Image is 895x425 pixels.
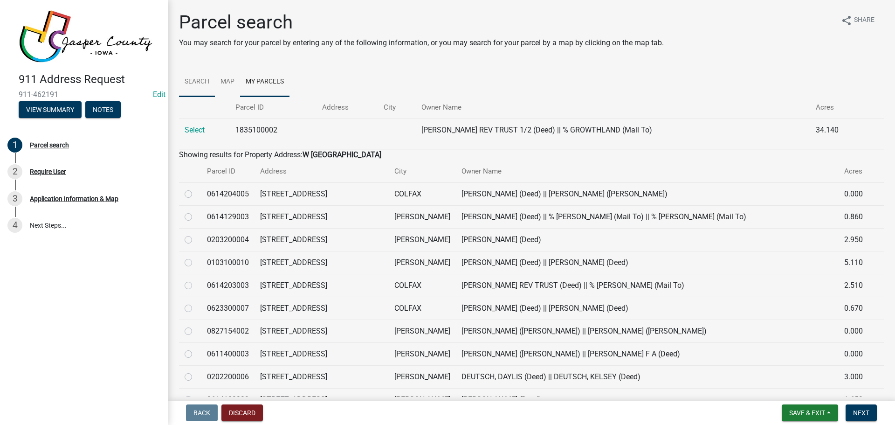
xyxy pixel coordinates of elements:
th: Parcel ID [230,97,317,118]
td: 0614203003 [201,274,255,297]
td: 34.140 [810,118,866,141]
td: DEUTSCH, DAYLIS (Deed) || DEUTSCH, KELSEY (Deed) [456,365,839,388]
p: You may search for your parcel by entering any of the following information, or you may search fo... [179,37,664,49]
td: 0202200006 [201,365,255,388]
wm-modal-confirm: Summary [19,106,82,114]
td: 3.000 [839,365,873,388]
td: [STREET_ADDRESS] [255,182,389,205]
td: 0.860 [839,205,873,228]
td: [PERSON_NAME] REV TRUST 1/2 (Deed) || % GROWTHLAND (Mail To) [416,118,810,141]
div: 1 [7,138,22,153]
td: [PERSON_NAME] [389,365,456,388]
td: [STREET_ADDRESS] [255,365,389,388]
td: 0.670 [839,297,873,320]
th: Address [255,160,389,182]
td: 2.510 [839,274,873,297]
td: [PERSON_NAME] (Deed) || [PERSON_NAME] (Deed) [456,251,839,274]
td: [PERSON_NAME] (Deed) [456,228,839,251]
h1: Parcel search [179,11,664,34]
img: Jasper County, Iowa [19,10,153,63]
td: [PERSON_NAME] [389,228,456,251]
td: [PERSON_NAME] [389,251,456,274]
td: 0203200004 [201,228,255,251]
td: [STREET_ADDRESS] [255,297,389,320]
td: 5.110 [839,251,873,274]
td: COLFAX [389,182,456,205]
th: Owner Name [416,97,810,118]
h4: 911 Address Request [19,73,160,86]
td: [PERSON_NAME] (Deed) || % [PERSON_NAME] (Mail To) || % [PERSON_NAME] (Mail To) [456,205,839,228]
th: City [389,160,456,182]
td: 0623300007 [201,297,255,320]
td: [PERSON_NAME] [389,205,456,228]
button: Back [186,404,218,421]
a: My Parcels [240,67,289,97]
th: City [378,97,416,118]
th: Owner Name [456,160,839,182]
a: Search [179,67,215,97]
a: Map [215,67,240,97]
td: [PERSON_NAME] ([PERSON_NAME]) || [PERSON_NAME] F A (Deed) [456,342,839,365]
a: Edit [153,90,165,99]
td: [STREET_ADDRESS] [255,228,389,251]
td: 0.000 [839,182,873,205]
td: 0827154002 [201,320,255,342]
td: 0614130002 [201,388,255,411]
td: [STREET_ADDRESS] [255,388,389,411]
td: [STREET_ADDRESS] [255,274,389,297]
td: 2.950 [839,228,873,251]
span: Save & Exit [789,409,825,417]
td: 0611400003 [201,342,255,365]
i: share [841,15,852,26]
td: COLFAX [389,297,456,320]
td: 0.000 [839,320,873,342]
button: Save & Exit [782,404,838,421]
td: [PERSON_NAME] [389,320,456,342]
div: Application Information & Map [30,195,118,202]
td: [PERSON_NAME] REV TRUST (Deed) || % [PERSON_NAME] (Mail To) [456,274,839,297]
div: Showing results for Property Address: [179,149,884,160]
td: 1835100002 [230,118,317,141]
wm-modal-confirm: Notes [85,106,121,114]
td: [STREET_ADDRESS] [255,320,389,342]
div: Parcel search [30,142,69,148]
a: Select [185,125,205,134]
div: 4 [7,218,22,233]
td: 0614129003 [201,205,255,228]
th: Acres [839,160,873,182]
td: [PERSON_NAME] [389,388,456,411]
span: 911-462191 [19,90,149,99]
td: [PERSON_NAME] (Deed) || [PERSON_NAME] ([PERSON_NAME]) [456,182,839,205]
td: [PERSON_NAME] (Deed) || [PERSON_NAME] (Deed) [456,297,839,320]
span: Next [853,409,869,417]
td: 0.000 [839,342,873,365]
th: Acres [810,97,866,118]
div: 3 [7,191,22,206]
span: Back [193,409,210,417]
span: Share [854,15,874,26]
td: [PERSON_NAME] [389,342,456,365]
strong: W [GEOGRAPHIC_DATA] [303,150,381,159]
button: Notes [85,101,121,118]
th: Parcel ID [201,160,255,182]
td: 0103100010 [201,251,255,274]
th: Address [317,97,378,118]
td: [PERSON_NAME] (Deed) [456,388,839,411]
wm-modal-confirm: Edit Application Number [153,90,165,99]
button: View Summary [19,101,82,118]
td: 0614204005 [201,182,255,205]
td: [STREET_ADDRESS] [255,342,389,365]
div: Require User [30,168,66,175]
td: [PERSON_NAME] ([PERSON_NAME]) || [PERSON_NAME] ([PERSON_NAME]) [456,320,839,342]
td: 1.650 [839,388,873,411]
button: Discard [221,404,263,421]
td: [STREET_ADDRESS] [255,251,389,274]
button: Next [846,404,877,421]
button: shareShare [833,11,882,29]
td: COLFAX [389,274,456,297]
div: 2 [7,164,22,179]
td: [STREET_ADDRESS] [255,205,389,228]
